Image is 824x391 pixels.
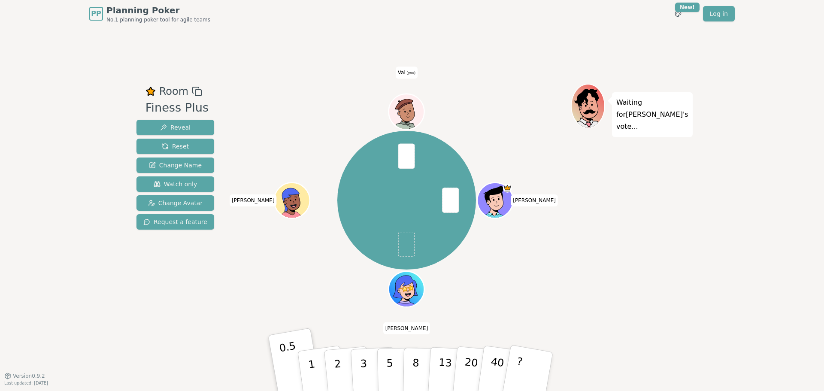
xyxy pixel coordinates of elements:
button: Change Name [136,158,214,173]
span: Click to change your name [396,67,418,79]
p: 0.5 [279,340,303,388]
span: (you) [406,71,416,75]
div: New! [675,3,700,12]
a: PPPlanning PokerNo.1 planning poker tool for agile teams [89,4,210,23]
span: PP [91,9,101,19]
button: Request a feature [136,214,214,230]
a: Log in [703,6,735,21]
button: Reset [136,139,214,154]
button: Version0.9.2 [4,373,45,379]
span: Reset [162,142,189,151]
span: Room [159,84,188,99]
span: Reveal [160,123,191,132]
button: Remove as favourite [145,84,156,99]
span: Version 0.9.2 [13,373,45,379]
span: Request a feature [143,218,207,226]
button: New! [670,6,686,21]
button: Click to change your avatar [390,95,423,128]
span: Alex is the host [503,184,512,193]
span: No.1 planning poker tool for agile teams [106,16,210,23]
span: Click to change your name [511,194,558,206]
span: Change Name [149,161,202,170]
span: Planning Poker [106,4,210,16]
span: Last updated: [DATE] [4,381,48,385]
span: Click to change your name [383,322,430,334]
p: Waiting for [PERSON_NAME] 's vote... [616,97,688,133]
button: Reveal [136,120,214,135]
span: Watch only [154,180,197,188]
span: Click to change your name [230,194,277,206]
button: Change Avatar [136,195,214,211]
span: Change Avatar [148,199,203,207]
button: Watch only [136,176,214,192]
div: Finess Plus [145,99,209,117]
